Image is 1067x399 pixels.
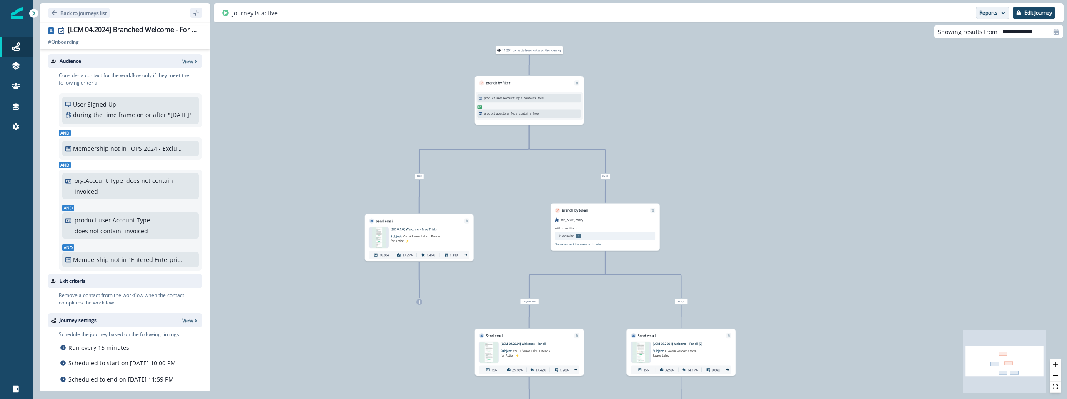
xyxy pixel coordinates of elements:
[68,26,199,35] div: [LCM 04.2024] Branched Welcome - For All
[529,252,605,298] g: Edge from 09d15240-2265-46ad-89fd-8d397864cb9a to node-edge-label31ebc888-ebe0-43a0-b0b9-fbc4c97d...
[938,27,997,36] p: Showing results from
[68,343,129,352] p: Run every 15 minutes
[182,317,193,324] p: View
[59,130,71,136] span: And
[128,255,185,264] p: "Entered Enterprise Onboarding"
[128,144,185,153] p: "OPS 2024 - Exclusion List"
[110,144,127,153] p: not in
[60,317,97,324] p: Journey settings
[555,242,602,246] p: The values would be evaluated in order.
[712,367,720,372] p: 0.64%
[190,8,202,18] button: sidebar collapse toggle
[641,299,722,304] div: Default
[665,367,674,372] p: 32.9%
[75,216,150,224] p: product user.Account Type
[561,217,584,222] p: AB_Split_2way
[1024,10,1052,16] p: Edit journey
[551,203,660,251] div: Branch by tokenRemoveAB_Split_2waywith conditions:is equal to 1The values would be evaluated in o...
[533,111,539,116] p: free
[11,7,23,19] img: Inflection
[638,333,655,338] p: Send email
[475,76,584,125] div: Branch by filterRemoveproduct user.Account Typecontains free Orproduct user.User Typecontains free
[125,227,148,235] p: invoiced
[450,253,458,257] p: 1.41%
[480,342,498,363] img: email asset unavailable
[484,111,518,116] p: product user.User Type
[60,277,86,285] p: Exit criteria
[538,96,544,100] p: free
[477,105,482,109] span: Or
[576,234,581,238] p: 1
[653,346,706,358] p: Subject:
[1050,359,1061,370] button: zoom in
[59,292,202,307] p: Remove a contact from the workflow when the contact completes the workflow
[484,96,522,100] p: product user.Account Type
[488,299,570,304] div: is equal to 1
[73,100,116,109] p: User Signed Up
[182,317,199,324] button: View
[75,187,98,196] p: invoiced
[564,174,646,179] div: False
[380,253,389,257] p: 10,884
[372,227,386,248] img: email asset unavailable
[653,342,721,346] p: [LCM 06.2024] Welcome - For all (2)
[688,367,698,372] p: 14.19%
[520,299,539,304] span: is equal to 1
[415,174,424,179] span: True
[486,80,511,85] p: Branch by filter
[68,375,174,384] p: Scheduled to end on [DATE] 11:59 PM
[1050,382,1061,393] button: fit view
[1013,7,1055,19] button: Edit journey
[601,174,610,179] span: False
[391,234,440,242] span: You + Sauce Labs = Ready for Action ⚡
[73,144,109,153] p: Membership
[59,162,71,168] span: And
[1050,370,1061,382] button: zoom out
[501,349,550,357] span: You + Sauce Labs = Ready for Action ⚡
[232,9,278,17] p: Journey is active
[492,367,497,372] p: 156
[137,110,166,119] p: on or after
[62,205,74,211] span: And
[168,110,192,119] p: " [DATE] "
[653,349,697,357] span: A warm welcome from Sauce Labs
[60,10,107,17] p: Back to journeys list
[62,244,74,251] span: And
[488,46,570,54] div: 11,201 contacts have entered the journey
[502,48,561,52] p: 11,201 contacts have entered the journey
[48,38,79,46] p: # Onboarding
[605,252,681,298] g: Edge from 09d15240-2265-46ad-89fd-8d397864cb9a to node-edge-labeld8471c2c-5089-4bfc-9dec-97ca05de...
[501,342,569,346] p: [LCM 04.2024] Welcome - For all
[419,125,529,173] g: Edge from 30e4339f-f07e-41af-8b18-1b6e584d0250 to node-edge-label6475fd62-a806-4913-b705-9c2b0643...
[632,342,649,363] img: email asset unavailable
[524,96,536,100] p: contains
[391,232,443,243] p: Subject:
[126,176,173,185] p: does not contain
[644,367,649,372] p: 156
[73,110,135,119] p: during the time frame
[75,227,121,235] p: does not contain
[378,174,460,179] div: True
[403,253,413,257] p: 17.79%
[626,329,736,376] div: Send emailRemoveemail asset unavailable[LCM 06.2024] Welcome - For all (2)Subject: A warm welcome...
[555,226,578,230] p: with conditions:
[976,7,1009,19] button: Reports
[391,227,458,232] p: [EID 0.6.0] Welcome - Free Trials
[48,8,110,18] button: Go back
[73,255,109,264] p: Membership
[182,58,193,65] p: View
[475,329,584,376] div: Send emailRemoveemail asset unavailable[LCM 04.2024] Welcome - For allSubject: You + Sauce Labs =...
[59,72,202,87] p: Consider a contact for the workflow only if they meet the following criteria
[427,253,435,257] p: 1.46%
[529,125,606,173] g: Edge from 30e4339f-f07e-41af-8b18-1b6e584d0250 to node-edge-label2e9ecb31-411c-4d3a-a6fe-10daddb3...
[536,367,546,372] p: 17.42%
[60,57,81,65] p: Audience
[110,255,127,264] p: not in
[562,208,588,213] p: Branch by token
[59,331,179,338] p: Schedule the journey based on the following timings
[365,214,474,261] div: Send emailRemoveemail asset unavailable[EID 0.6.0] Welcome - Free TrialsSubject: You + Sauce Labs...
[75,176,123,185] p: org.Account Type
[512,367,522,372] p: 29.68%
[675,299,688,304] span: Default
[182,58,199,65] button: View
